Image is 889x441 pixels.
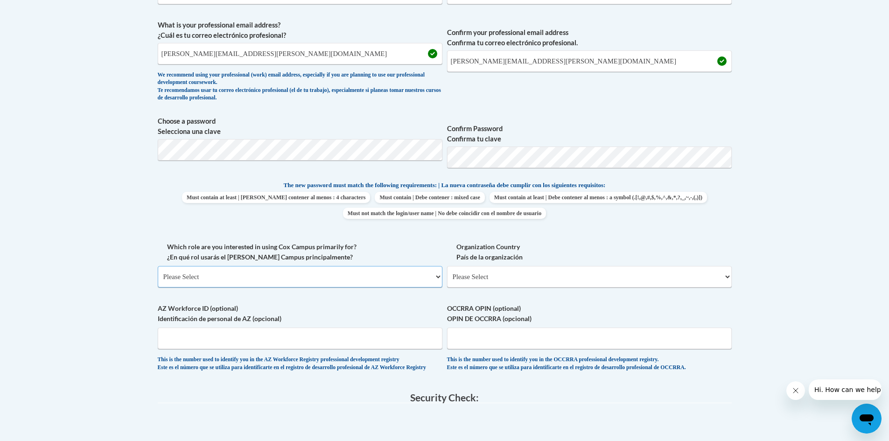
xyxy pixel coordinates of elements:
label: Confirm Password Confirma tu clave [447,124,732,144]
span: Must not match the login/user name | No debe coincidir con el nombre de usuario [343,208,546,219]
iframe: Button to launch messaging window [852,404,882,434]
input: Metadata input [158,43,442,64]
span: Hi. How can we help? [6,7,76,14]
span: Must contain | Debe contener : mixed case [375,192,484,203]
span: Must contain at least | [PERSON_NAME] contener al menos : 4 characters [182,192,370,203]
span: Must contain at least | Debe contener al menos : a symbol (.[!,@,#,$,%,^,&,*,?,_,~,-,(,)]) [490,192,707,203]
div: This is the number used to identify you in the AZ Workforce Registry professional development reg... [158,356,442,371]
div: This is the number used to identify you in the OCCRRA professional development registry. Este es ... [447,356,732,371]
label: Which role are you interested in using Cox Campus primarily for? ¿En qué rol usarás el [PERSON_NA... [158,242,442,262]
label: What is your professional email address? ¿Cuál es tu correo electrónico profesional? [158,20,442,41]
label: AZ Workforce ID (optional) Identificación de personal de AZ (opcional) [158,303,442,324]
iframe: Close message [786,381,805,400]
label: OCCRRA OPIN (optional) OPIN DE OCCRRA (opcional) [447,303,732,324]
span: Security Check: [410,392,479,403]
label: Organization Country País de la organización [447,242,732,262]
iframe: Message from company [809,379,882,400]
div: We recommend using your professional (work) email address, especially if you are planning to use ... [158,71,442,102]
span: The new password must match the following requirements: | La nueva contraseña debe cumplir con lo... [284,181,606,189]
label: Confirm your professional email address Confirma tu correo electrónico profesional. [447,28,732,48]
input: Required [447,50,732,72]
label: Choose a password Selecciona una clave [158,116,442,137]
